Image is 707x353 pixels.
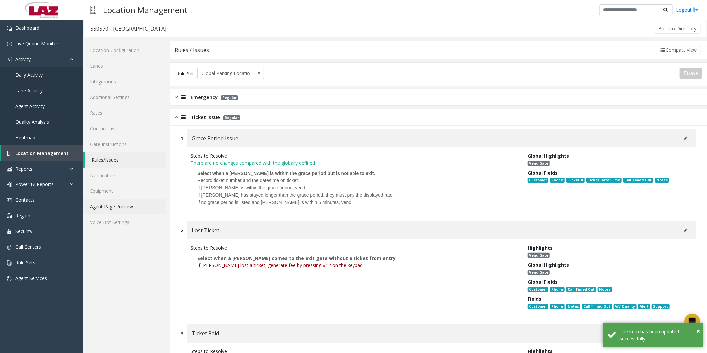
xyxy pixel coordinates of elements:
img: 'icon' [7,213,12,219]
p: There are no changes compared with the globally defined [191,159,518,166]
img: 'icon' [7,26,12,31]
span: Ticket # [566,178,585,183]
img: 'icon' [7,198,12,203]
div: Rules / Issues [175,46,209,54]
div: 2 [181,227,183,234]
span: Lost Ticket [192,226,219,235]
a: Lanes [83,58,166,74]
img: 'icon' [7,167,12,172]
a: Contact List [83,121,166,136]
span: Regular [223,115,240,120]
a: Logout [676,6,699,13]
span: Global Highlights [528,153,569,159]
span: A/V Quality [614,304,637,309]
img: 'icon' [7,41,12,47]
span: Notes [598,287,612,292]
span: Alert [638,304,650,309]
span: Ticket Date/Time [586,178,621,183]
span: Vend Gate [528,253,550,258]
font: If no grace period is listed and [PERSON_NAME] is within 5 minutes, vend. [197,200,353,205]
a: Integrations [83,74,166,89]
span: Rule Sets [15,259,35,266]
img: 'icon' [7,182,12,187]
span: Notes [566,304,580,309]
img: 'icon' [7,245,12,250]
img: logout [693,6,699,13]
span: Live Queue Monitor [15,40,58,47]
span: Emergency [191,93,218,101]
img: 'icon' [7,151,12,156]
a: Location Configuration [83,42,166,58]
img: 'icon' [7,57,12,62]
a: Rates [83,105,166,121]
button: Back to Directory [654,24,701,34]
span: Heatmap [15,134,35,141]
span: Select when a [PERSON_NAME] comes to the exit gate without a ticket from entry [197,255,396,261]
span: Call Centers [15,244,41,250]
a: Notifications [83,168,166,183]
span: Regions [15,212,33,219]
span: If [PERSON_NAME] lost a ticket, generate fee by pressing #12 on the keypad. [197,262,364,268]
span: Call Timed Out [566,287,596,292]
span: Customer [528,287,548,292]
span: Dashboard [15,25,39,31]
img: 'icon' [7,276,12,281]
div: Steps to Resolve [191,152,518,159]
span: Location Management [15,150,69,156]
a: Additional Settings [83,89,166,105]
img: pageIcon [90,2,96,18]
span: Agent Activity [15,103,45,109]
span: Global Fields [528,170,558,176]
div: Rule Set [176,68,194,79]
span: Grace Period Issue [192,134,238,143]
span: Highlights [528,245,553,251]
a: Agent Page Preview [83,199,166,214]
span: Support [652,304,669,309]
button: Save [680,68,702,79]
span: Call Timed Out [582,304,612,309]
span: Phone [550,304,564,309]
button: Close [696,326,700,336]
img: opened [175,113,178,121]
span: Customer [528,178,548,183]
div: 550570 - [GEOGRAPHIC_DATA] [90,24,166,33]
a: Location Management [1,145,83,161]
div: Steps to Resolve [191,244,518,251]
span: Security [15,228,32,234]
span: Call Timed Out [623,178,653,183]
h3: Location Management [100,2,191,18]
span: Lane Activity [15,87,43,94]
font: If [PERSON_NAME] is within the grace period, vend. [197,185,307,190]
span: Regular [221,95,238,100]
span: Global Highlights [528,262,569,268]
span: Global Parking Locations [198,68,250,79]
span: Reports [15,166,32,172]
a: Voice Bot Settings [83,214,166,230]
font: Select when a [PERSON_NAME] is within the grace period but is not able to exit. [197,171,375,176]
div: 3 [181,330,183,337]
span: × [696,326,700,335]
span: Phone [550,287,564,292]
span: Ticket Paid [192,329,219,338]
span: Notes [655,178,669,183]
span: Vend Gate [528,270,550,275]
span: Contacts [15,197,35,203]
button: Compact View [656,45,701,55]
font: Record ticket number and the date/time on ticket. [197,178,299,183]
img: 'icon' [7,229,12,234]
span: Quality Analysis [15,119,49,125]
span: Activity [15,56,31,62]
span: Ticket Issue [191,113,220,121]
span: Fields [528,296,541,302]
span: Phone [550,178,564,183]
div: 1 [181,135,183,142]
a: Gate Instructions [83,136,166,152]
img: closed [175,93,178,101]
a: Equipment [83,183,166,199]
div: The item has been updated successfully. [620,328,698,342]
a: Rules/Issues [85,152,166,168]
span: Agent Services [15,275,47,281]
font: If [PERSON_NAME] has stayed longer than the grace period, they must pay the displayed rate. [197,192,394,198]
span: Global Fields [528,279,558,285]
img: 'icon' [7,260,12,266]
